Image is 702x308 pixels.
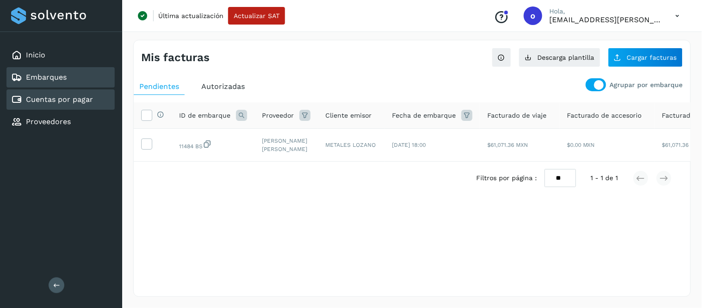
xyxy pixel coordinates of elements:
[6,45,115,65] div: Inicio
[318,129,385,162] td: METALES LOZANO
[26,73,67,82] a: Embarques
[325,111,372,120] span: Cliente emisor
[234,13,280,19] span: Actualizar SAT
[487,142,528,148] span: $61,071.36 MXN
[201,82,245,91] span: Autorizadas
[567,142,595,148] span: $0.00 MXN
[179,143,212,150] span: ddad1c13-cd7a-4d2a-aee8-8b8537da32d6
[26,117,71,126] a: Proveedores
[392,142,426,148] span: [DATE] 18:00
[477,173,537,183] span: Filtros por página :
[392,111,456,120] span: Fecha de embarque
[179,111,230,120] span: ID de embarque
[158,12,224,20] p: Última actualización
[610,81,683,89] p: Agrupar por embarque
[519,48,601,67] button: Descarga plantilla
[627,54,677,61] span: Cargar facturas
[6,112,115,132] div: Proveedores
[6,67,115,88] div: Embarques
[567,111,642,120] span: Facturado de accesorio
[228,7,285,25] button: Actualizar SAT
[26,95,93,104] a: Cuentas por pagar
[487,111,547,120] span: Facturado de viaje
[26,50,45,59] a: Inicio
[139,82,179,91] span: Pendientes
[262,111,294,120] span: Proveedor
[550,7,661,15] p: Hola,
[608,48,683,67] button: Cargar facturas
[591,173,618,183] span: 1 - 1 de 1
[6,89,115,110] div: Cuentas por pagar
[550,15,661,24] p: ops.lozano@solvento.mx
[255,129,318,162] td: [PERSON_NAME] [PERSON_NAME]
[141,51,210,64] h4: Mis facturas
[538,54,595,61] span: Descarga plantilla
